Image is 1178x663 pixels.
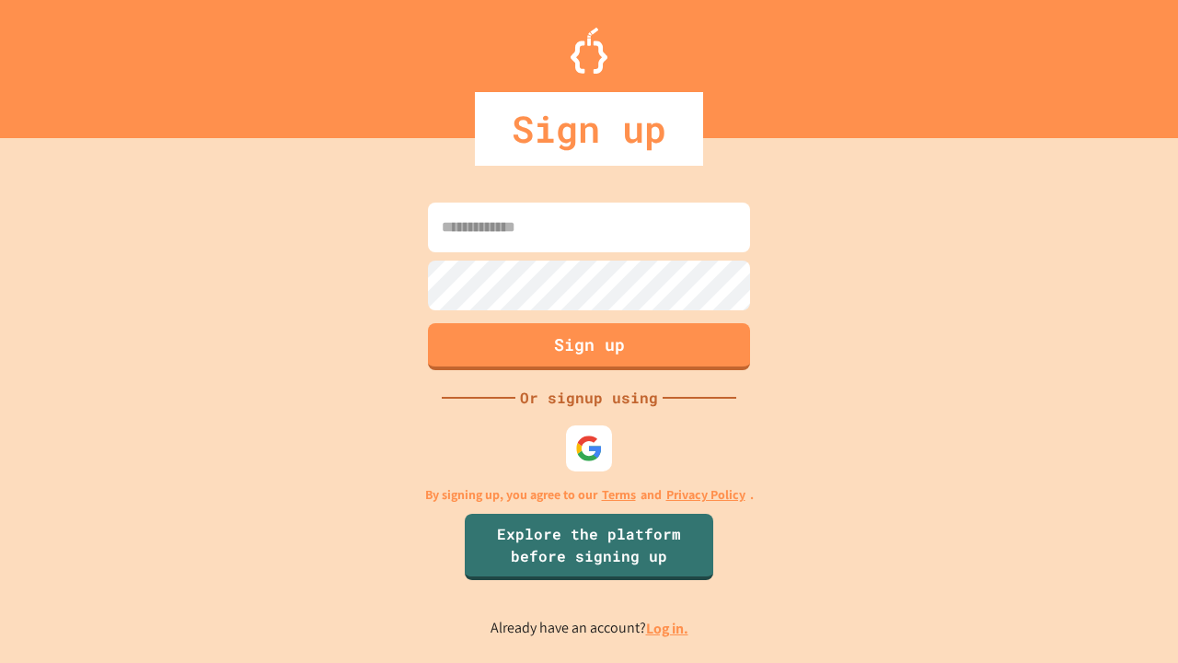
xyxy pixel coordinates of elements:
[666,485,745,505] a: Privacy Policy
[515,387,663,409] div: Or signup using
[491,617,688,640] p: Already have an account?
[475,92,703,166] div: Sign up
[602,485,636,505] a: Terms
[1101,589,1160,645] iframe: chat widget
[465,514,713,580] a: Explore the platform before signing up
[575,435,603,462] img: google-icon.svg
[425,485,754,505] p: By signing up, you agree to our and .
[646,619,688,638] a: Log in.
[571,28,607,74] img: Logo.svg
[428,323,750,370] button: Sign up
